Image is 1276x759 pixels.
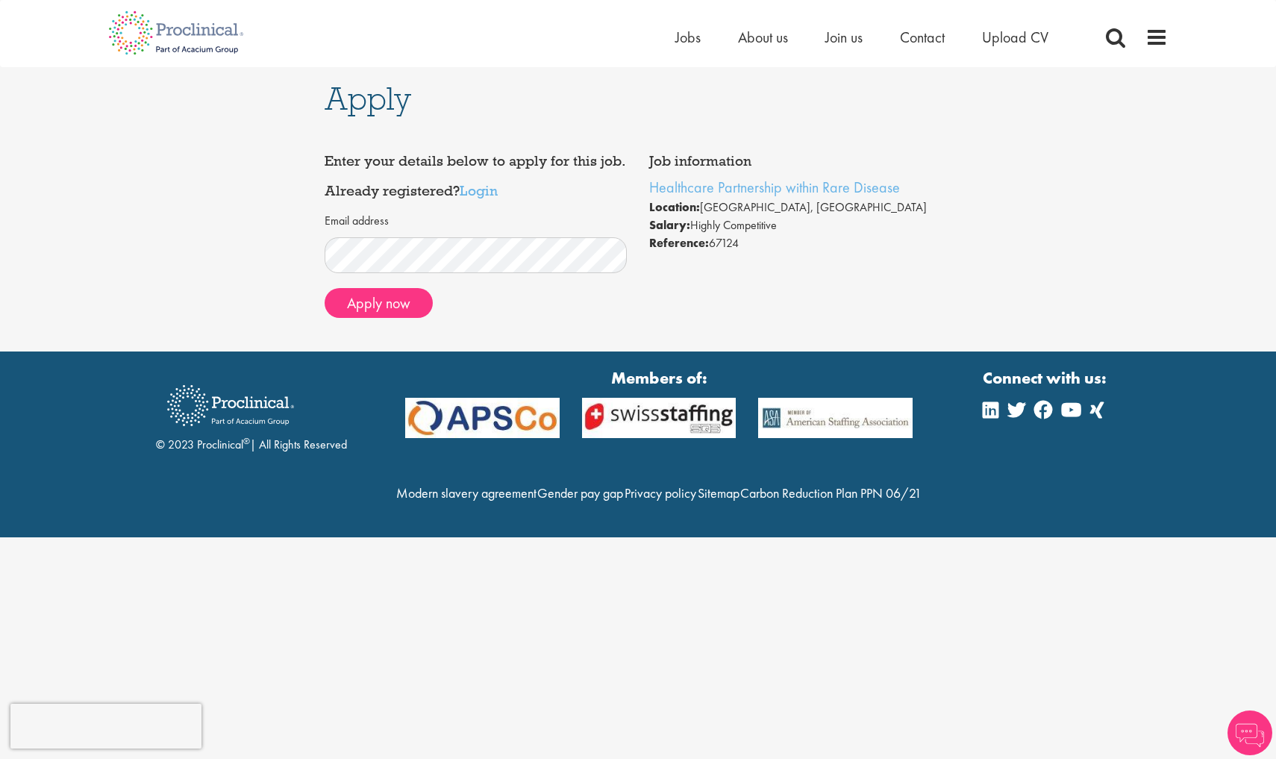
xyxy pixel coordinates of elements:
a: About us [738,28,788,47]
h4: Job information [649,154,951,169]
a: Carbon Reduction Plan PPN 06/21 [740,484,922,502]
span: Apply [325,78,411,119]
strong: Connect with us: [983,366,1110,390]
div: © 2023 Proclinical | All Rights Reserved [156,374,347,454]
label: Email address [325,213,389,230]
a: Modern slavery agreement [396,484,537,502]
a: Join us [825,28,863,47]
a: Login [460,181,498,199]
img: Proclinical Recruitment [156,375,305,437]
img: APSCo [394,398,571,439]
li: 67124 [649,234,951,252]
sup: ® [243,435,250,447]
a: Privacy policy [625,484,696,502]
strong: Members of: [405,366,913,390]
a: Jobs [675,28,701,47]
img: APSCo [571,398,748,439]
img: APSCo [747,398,924,439]
a: Healthcare Partnership within Rare Disease [649,178,900,197]
a: Contact [900,28,945,47]
li: Highly Competitive [649,216,951,234]
button: Apply now [325,288,433,318]
strong: Reference: [649,235,709,251]
a: Gender pay gap [537,484,623,502]
iframe: reCAPTCHA [10,704,201,749]
li: [GEOGRAPHIC_DATA], [GEOGRAPHIC_DATA] [649,199,951,216]
strong: Location: [649,199,700,215]
img: Chatbot [1227,710,1272,755]
h4: Enter your details below to apply for this job. Already registered? [325,154,627,198]
a: Sitemap [698,484,739,502]
strong: Salary: [649,217,690,233]
a: Upload CV [982,28,1048,47]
